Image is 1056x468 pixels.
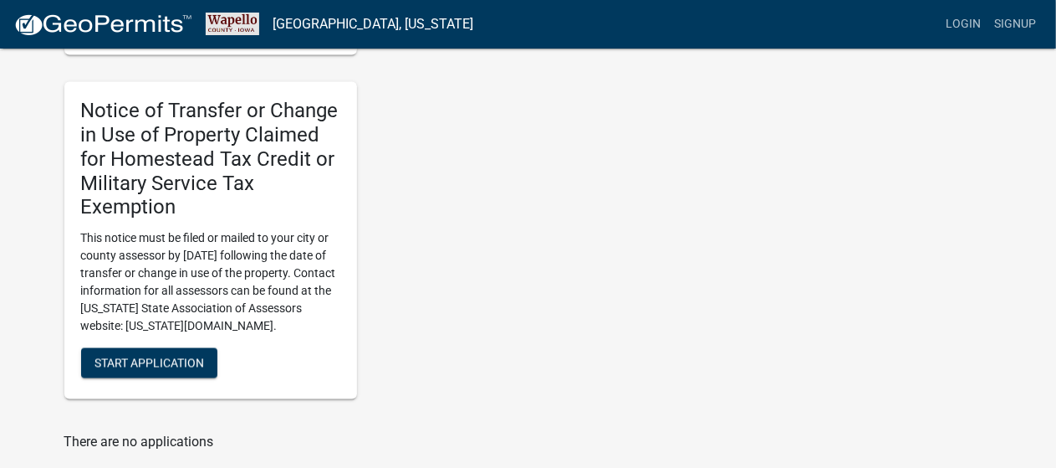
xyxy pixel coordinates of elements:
a: Signup [987,8,1043,40]
a: [GEOGRAPHIC_DATA], [US_STATE] [273,10,473,39]
button: Start Application [81,348,217,378]
h5: Notice of Transfer or Change in Use of Property Claimed for Homestead Tax Credit or Military Serv... [81,99,340,219]
span: Start Application [94,357,204,370]
p: This notice must be filed or mailed to your city or county assessor by [DATE] following the date ... [81,229,340,335]
a: Login [939,8,987,40]
p: There are no applications [64,433,675,453]
img: Wapello County, Iowa [206,13,259,35]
